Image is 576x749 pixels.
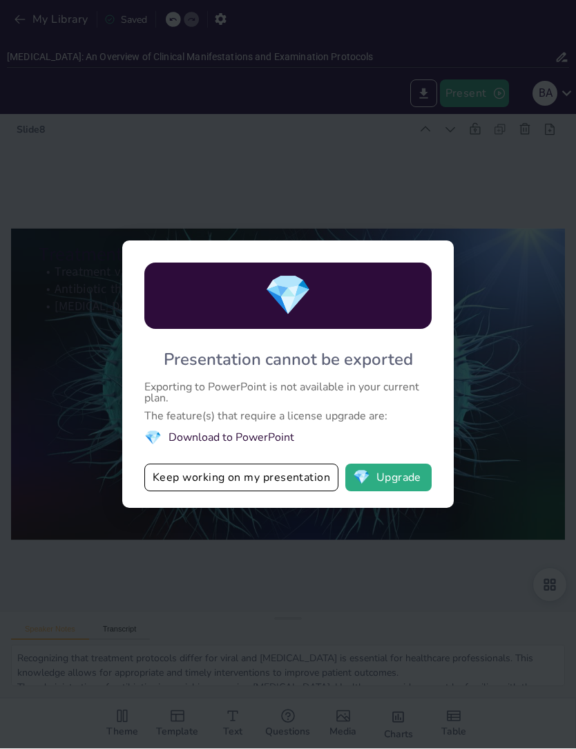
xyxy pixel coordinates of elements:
span: diamond [264,269,312,323]
button: Keep working on my presentation [144,464,338,492]
div: Exporting to PowerPoint is not available in your current plan. [144,382,432,404]
div: The feature(s) that require a license upgrade are: [144,411,432,422]
button: diamondUpgrade [345,464,432,492]
span: diamond [144,429,162,448]
li: Download to PowerPoint [144,429,432,448]
div: Presentation cannot be exported [164,349,413,371]
span: diamond [353,471,370,485]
